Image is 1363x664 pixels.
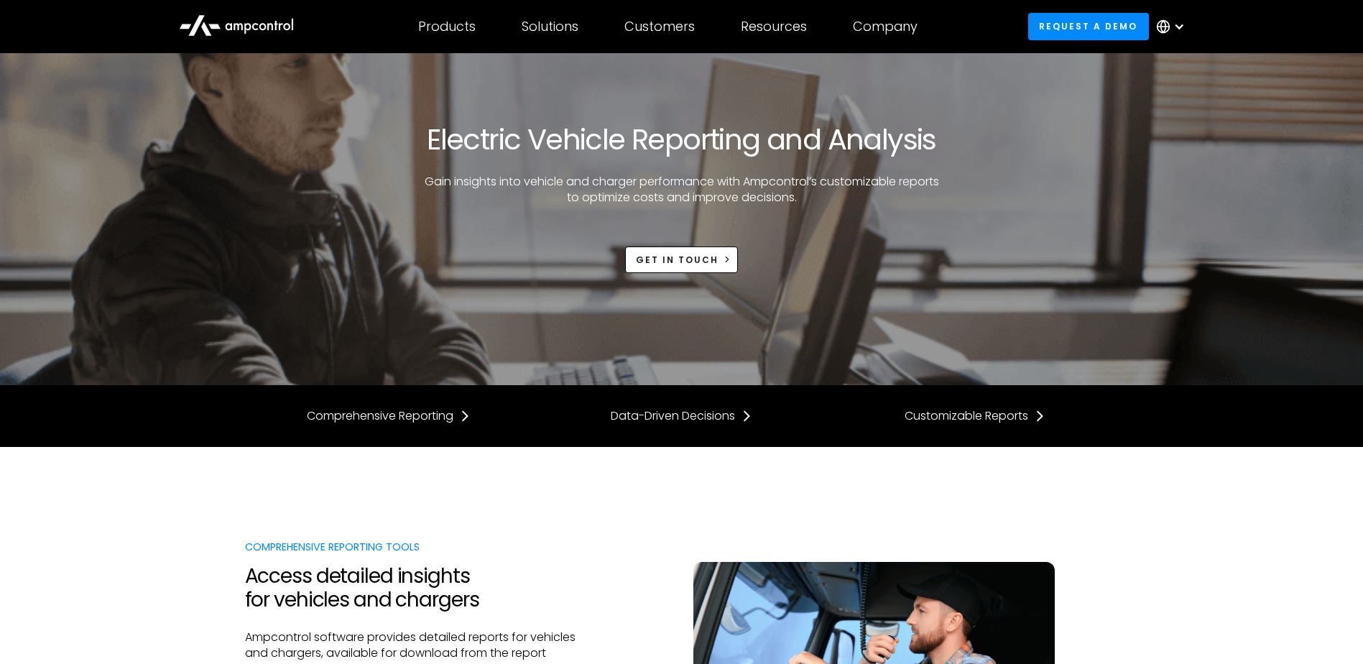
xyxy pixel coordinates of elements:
p: Gain insights into vehicle and charger performance with Ampcontrol’s customizable reports to opti... [420,174,944,206]
a: Get in touch [625,246,739,273]
div: Company [853,19,918,34]
div: Solutions [522,19,578,34]
h1: Electric Vehicle Reporting and Analysis [427,122,936,157]
a: Customizable Reports [905,408,1045,424]
div: Products [418,19,476,34]
h2: Access detailed insights for vehicles and chargers [245,564,586,612]
a: Comprehensive Reporting [307,408,471,424]
div: Get in touch [636,254,719,267]
div: Customizable Reports [905,408,1028,424]
div: Comprehensive Reporting Tools [245,539,586,555]
div: Customers [624,19,695,34]
div: Resources [741,19,807,34]
div: Comprehensive Reporting [307,408,453,424]
div: Data-Driven Decisions [611,408,735,424]
a: Data-Driven Decisions [611,408,752,424]
a: Request a demo [1028,13,1149,40]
